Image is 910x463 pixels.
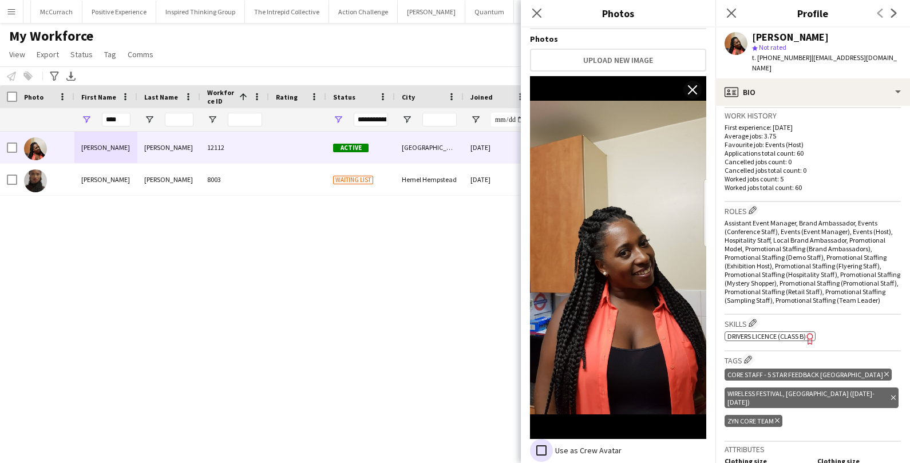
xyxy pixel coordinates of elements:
[725,415,782,427] div: ZYN Core Team
[104,49,116,60] span: Tag
[465,1,514,23] button: Quantum
[207,88,235,105] span: Workforce ID
[228,113,262,126] input: Workforce ID Filter Input
[137,132,200,163] div: [PERSON_NAME]
[48,69,61,83] app-action-btn: Advanced filters
[74,164,137,195] div: [PERSON_NAME]
[395,164,464,195] div: Hemel Hempstead
[276,93,298,101] span: Rating
[725,123,901,132] p: First experience: [DATE]
[725,149,901,157] p: Applications total count: 60
[725,183,901,192] p: Worked jobs total count: 60
[514,1,553,23] button: Equals
[715,78,910,106] div: Bio
[725,387,899,408] div: Wireless Festival, [GEOGRAPHIC_DATA] ([DATE]-[DATE])
[725,369,892,381] div: Core Staff - 5 Star Feedback [GEOGRAPHIC_DATA]
[422,113,457,126] input: City Filter Input
[24,93,43,101] span: Photo
[530,34,706,44] h4: Photos
[37,49,59,60] span: Export
[31,1,82,23] button: McCurrach
[491,113,525,126] input: Joined Filter Input
[24,137,47,160] img: Jacqueline Francois
[144,114,155,125] button: Open Filter Menu
[245,1,329,23] button: The Intrepid Collective
[102,113,130,126] input: First Name Filter Input
[9,49,25,60] span: View
[156,1,245,23] button: Inspired Thinking Group
[207,114,217,125] button: Open Filter Menu
[521,6,715,21] h3: Photos
[74,132,137,163] div: [PERSON_NAME]
[24,169,47,192] img: Jacqueline Ramnarine
[752,53,897,72] span: | [EMAIL_ADDRESS][DOMAIN_NAME]
[752,32,829,42] div: [PERSON_NAME]
[470,114,481,125] button: Open Filter Menu
[725,219,900,304] span: Assistant Event Manager, Brand Ambassador, Events (Conference Staff), Events (Event Manager), Eve...
[725,132,901,140] p: Average jobs: 3.75
[200,164,269,195] div: 8003
[398,1,465,23] button: [PERSON_NAME]
[725,110,901,121] h3: Work history
[402,114,412,125] button: Open Filter Menu
[715,6,910,21] h3: Profile
[470,93,493,101] span: Joined
[81,93,116,101] span: First Name
[137,164,200,195] div: [PERSON_NAME]
[200,132,269,163] div: 12112
[727,332,806,341] span: Drivers Licence (Class B)
[333,93,355,101] span: Status
[32,47,64,62] a: Export
[329,1,398,23] button: Action Challenge
[752,53,812,62] span: t. [PHONE_NUMBER]
[725,157,901,166] p: Cancelled jobs count: 0
[725,204,901,216] h3: Roles
[66,47,97,62] a: Status
[725,317,901,329] h3: Skills
[395,132,464,163] div: [GEOGRAPHIC_DATA]
[464,132,532,163] div: [DATE]
[725,354,901,366] h3: Tags
[9,27,93,45] span: My Workforce
[725,444,901,454] h3: Attributes
[100,47,121,62] a: Tag
[123,47,158,62] a: Comms
[759,43,786,52] span: Not rated
[725,175,901,183] p: Worked jobs count: 5
[553,445,622,455] label: Use as Crew Avatar
[725,140,901,149] p: Favourite job: Events (Host)
[128,49,153,60] span: Comms
[530,49,706,72] button: Upload new image
[333,144,369,152] span: Active
[82,1,156,23] button: Positive Experience
[333,114,343,125] button: Open Filter Menu
[464,164,532,195] div: [DATE]
[144,93,178,101] span: Last Name
[402,93,415,101] span: City
[81,114,92,125] button: Open Filter Menu
[5,47,30,62] a: View
[64,69,78,83] app-action-btn: Export XLSX
[530,76,706,438] img: Crew photo 780059
[165,113,193,126] input: Last Name Filter Input
[333,176,373,184] span: Waiting list
[725,166,901,175] p: Cancelled jobs total count: 0
[70,49,93,60] span: Status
